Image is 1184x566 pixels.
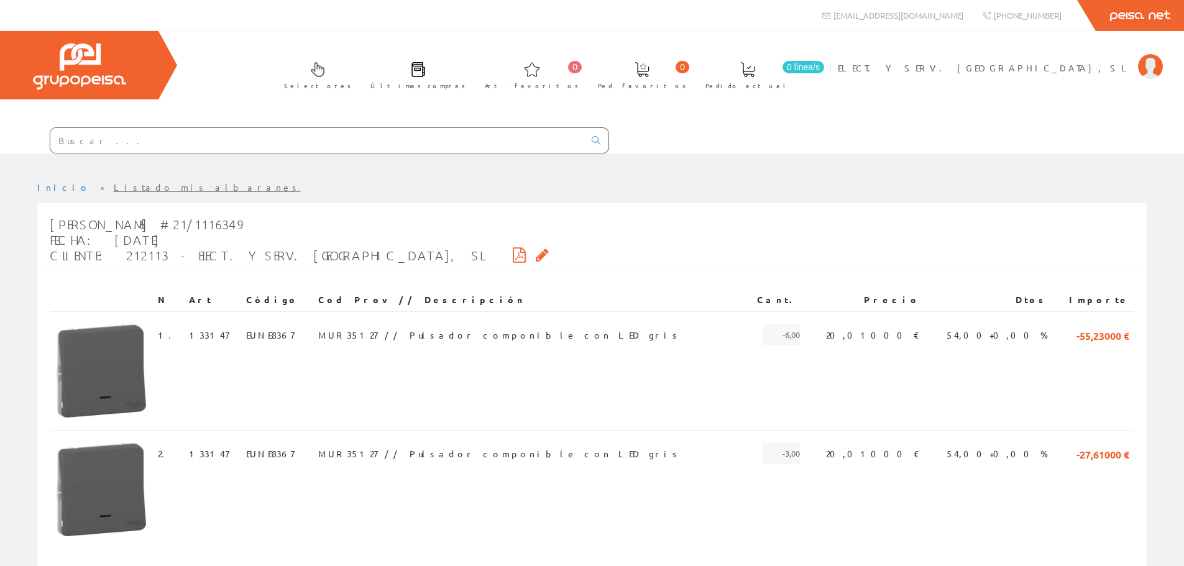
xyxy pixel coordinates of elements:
[318,324,681,345] span: MUR35127 // Pulsador componible con LED gris
[947,443,1048,464] span: 54,00+0,00 %
[358,52,472,97] a: Últimas compras
[318,443,681,464] span: MUR35127 // Pulsador componible con LED gris
[744,289,805,311] th: Cant.
[114,181,301,193] a: Listado mis albaranes
[763,443,800,464] span: -3,00
[370,80,466,92] span: Últimas compras
[782,61,824,73] span: 0 línea/s
[826,324,920,345] span: 20,01000 €
[189,443,229,464] span: 133147
[536,250,549,259] i: Solicitar por email copia firmada
[1076,324,1129,345] span: -55,23000 €
[162,448,172,459] a: .
[598,80,686,92] span: Ped. favoritos
[676,61,689,73] span: 0
[568,61,582,73] span: 0
[246,324,294,345] span: EUNE8367
[33,43,126,89] img: Grupo Peisa
[168,329,179,340] a: .
[313,289,744,311] th: Cod Prov // Descripción
[947,324,1048,345] span: 54,00+0,00 %
[158,324,179,345] span: 1
[826,443,920,464] span: 20,01000 €
[838,62,1132,74] span: ELECT. Y SERV. [GEOGRAPHIC_DATA], SL
[838,52,1163,63] a: ELECT. Y SERV. [GEOGRAPHIC_DATA], SL
[246,443,294,464] span: EUNE8367
[994,10,1062,21] span: [PHONE_NUMBER]
[284,80,351,92] span: Selectores
[50,217,483,263] span: [PERSON_NAME] #21/1116349 Fecha: [DATE] Cliente: 212113 - ELECT. Y SERV. [GEOGRAPHIC_DATA], SL
[158,443,172,464] span: 2
[1053,289,1134,311] th: Importe
[693,52,827,97] a: 0 línea/s Pedido actual
[37,181,90,193] a: Inicio
[805,289,925,311] th: Precio
[925,289,1053,311] th: Dtos
[55,443,148,536] img: Foto artículo (150x150)
[50,128,584,153] input: Buscar ...
[272,52,357,97] a: Selectores
[513,250,526,259] i: Descargar PDF
[763,324,800,345] span: -6,00
[153,289,184,311] th: N
[241,289,313,311] th: Código
[705,80,790,92] span: Pedido actual
[1076,443,1129,464] span: -27,61000 €
[55,324,148,418] img: Foto artículo (150x150)
[485,80,579,92] span: Art. favoritos
[184,289,241,311] th: Art
[189,324,229,345] span: 133147
[833,10,963,21] span: [EMAIL_ADDRESS][DOMAIN_NAME]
